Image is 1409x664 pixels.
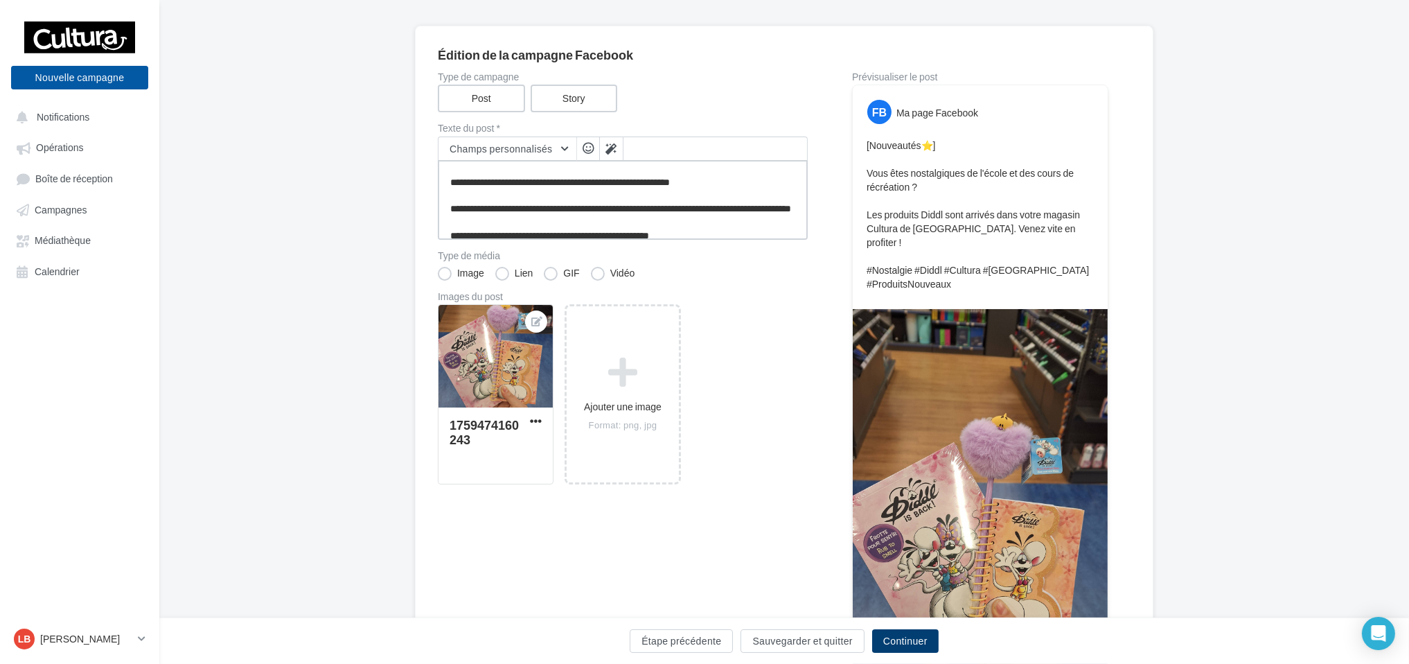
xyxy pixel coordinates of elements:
[450,143,553,155] span: Champs personnalisés
[438,123,808,133] label: Texte du post *
[867,139,1094,291] p: [Nouveautés⭐] Vous êtes nostalgiques de l'école et des cours de récréation ? Les produits Diddl s...
[35,204,87,216] span: Campagnes
[438,267,484,281] label: Image
[872,629,939,653] button: Continuer
[35,265,80,277] span: Calendrier
[852,72,1108,82] div: Prévisualiser le post
[438,251,808,261] label: Type de média
[867,100,892,124] div: FB
[438,292,808,302] div: Images du post
[8,166,151,191] a: Boîte de réception
[11,626,148,652] a: LB [PERSON_NAME]
[438,85,525,112] label: Post
[35,173,113,184] span: Boîte de réception
[495,267,533,281] label: Lien
[11,66,148,89] button: Nouvelle campagne
[8,134,151,159] a: Opérations
[450,417,519,447] div: 1759474160243
[35,235,91,247] span: Médiathèque
[591,267,635,281] label: Vidéo
[438,72,808,82] label: Type de campagne
[36,142,83,154] span: Opérations
[896,106,978,120] div: Ma page Facebook
[37,111,89,123] span: Notifications
[40,632,132,646] p: [PERSON_NAME]
[8,197,151,222] a: Campagnes
[438,49,1131,61] div: Édition de la campagne Facebook
[18,632,31,646] span: LB
[8,259,151,283] a: Calendrier
[1362,617,1395,650] div: Open Intercom Messenger
[8,104,145,129] button: Notifications
[531,85,618,112] label: Story
[630,629,733,653] button: Étape précédente
[438,137,576,161] button: Champs personnalisés
[8,227,151,252] a: Médiathèque
[741,629,864,653] button: Sauvegarder et quitter
[544,267,579,281] label: GIF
